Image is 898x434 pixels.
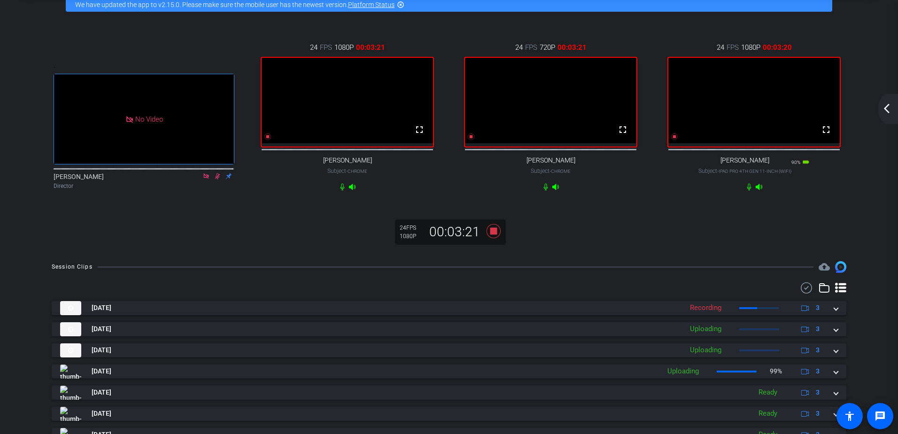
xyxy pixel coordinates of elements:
[320,42,332,53] span: FPS
[346,168,348,174] span: -
[617,124,628,135] mat-icon: fullscreen
[770,366,782,376] p: 99%
[525,42,537,53] span: FPS
[557,42,587,53] span: 00:03:21
[875,411,886,422] mat-icon: message
[52,407,846,421] mat-expansion-panel-header: thumb-nail[DATE]Ready3
[685,324,726,334] div: Uploading
[60,322,81,336] img: thumb-nail
[727,42,739,53] span: FPS
[819,261,830,272] mat-icon: cloud_upload
[741,42,760,53] span: 1080P
[348,169,367,174] span: Chrome
[685,345,726,356] div: Uploading
[52,262,93,271] div: Session Clips
[763,42,792,53] span: 00:03:20
[719,169,791,174] span: iPad Pro 4th Gen 11-inch (WiFi)
[135,115,163,123] span: No Video
[92,387,111,397] span: [DATE]
[717,42,724,53] span: 24
[334,42,354,53] span: 1080P
[802,158,810,166] mat-icon: battery_std
[356,42,385,53] span: 00:03:21
[54,172,234,190] div: [PERSON_NAME]
[550,168,551,174] span: -
[816,324,820,334] span: 3
[791,160,800,165] span: 90%
[816,409,820,418] span: 3
[819,261,830,272] span: Destinations for your clips
[663,366,704,377] div: Uploading
[323,156,372,164] span: [PERSON_NAME]
[327,167,367,175] span: Subject
[816,303,820,313] span: 3
[92,303,111,313] span: [DATE]
[406,225,416,231] span: FPS
[52,301,846,315] mat-expansion-panel-header: thumb-nail[DATE]Recording3
[92,366,111,376] span: [DATE]
[92,409,111,418] span: [DATE]
[52,322,846,336] mat-expansion-panel-header: thumb-nail[DATE]Uploading3
[816,366,820,376] span: 3
[54,182,234,190] div: Director
[310,42,317,53] span: 24
[881,103,892,114] mat-icon: arrow_back_ios_new
[52,343,846,357] mat-expansion-panel-header: thumb-nail[DATE]Uploading3
[821,124,832,135] mat-icon: fullscreen
[754,408,782,419] div: Ready
[60,364,81,379] img: thumb-nail
[414,124,425,135] mat-icon: fullscreen
[52,386,846,400] mat-expansion-panel-header: thumb-nail[DATE]Ready3
[400,224,423,232] div: 24
[60,301,81,315] img: thumb-nail
[348,1,395,8] a: Platform Status
[685,302,726,313] div: Recording
[844,411,855,422] mat-icon: accessibility
[92,345,111,355] span: [DATE]
[698,167,791,175] span: Subject
[400,232,423,240] div: 1080P
[540,42,555,53] span: 720P
[515,42,523,53] span: 24
[60,386,81,400] img: thumb-nail
[60,407,81,421] img: thumb-nail
[54,57,234,74] div: .
[531,167,571,175] span: Subject
[717,168,719,174] span: -
[551,169,571,174] span: Chrome
[92,324,111,334] span: [DATE]
[423,224,486,240] div: 00:03:21
[835,261,846,272] img: Session clips
[816,387,820,397] span: 3
[60,343,81,357] img: thumb-nail
[397,1,404,8] mat-icon: highlight_off
[52,364,846,379] mat-expansion-panel-header: thumb-nail[DATE]Uploading99%3
[526,156,575,164] span: [PERSON_NAME]
[754,387,782,398] div: Ready
[720,156,769,164] span: [PERSON_NAME]
[816,345,820,355] span: 3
